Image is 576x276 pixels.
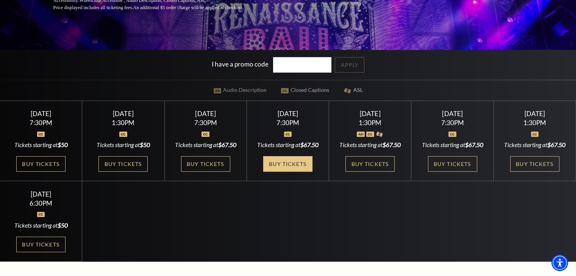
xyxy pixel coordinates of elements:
[503,141,567,149] div: Tickets starting at
[465,141,483,148] span: $67.50
[173,141,237,149] div: Tickets starting at
[300,141,318,148] span: $67.50
[9,200,73,206] div: 6:30PM
[91,119,155,126] div: 1:30PM
[420,119,484,126] div: 7:30PM
[98,156,148,172] a: Buy Tickets
[173,119,237,126] div: 7:30PM
[58,222,68,229] span: $50
[345,156,395,172] a: Buy Tickets
[9,141,73,149] div: Tickets starting at
[181,156,230,172] a: Buy Tickets
[218,141,236,148] span: $67.50
[173,110,237,118] div: [DATE]
[91,141,155,149] div: Tickets starting at
[551,254,568,271] div: Accessibility Menu
[256,119,320,126] div: 7:30PM
[256,110,320,118] div: [DATE]
[338,119,402,126] div: 1:30PM
[420,110,484,118] div: [DATE]
[382,141,401,148] span: $67.50
[503,110,567,118] div: [DATE]
[91,110,155,118] div: [DATE]
[420,141,484,149] div: Tickets starting at
[140,141,150,148] span: $50
[53,4,262,11] p: Price displayed includes all ticketing fees.
[16,237,66,252] a: Buy Tickets
[338,141,402,149] div: Tickets starting at
[547,141,565,148] span: $67.50
[9,110,73,118] div: [DATE]
[16,156,66,172] a: Buy Tickets
[256,141,320,149] div: Tickets starting at
[133,5,243,10] span: An additional $5 order charge will be applied at checkout.
[428,156,477,172] a: Buy Tickets
[9,221,73,229] div: Tickets starting at
[9,119,73,126] div: 7:30PM
[338,110,402,118] div: [DATE]
[263,156,312,172] a: Buy Tickets
[503,119,567,126] div: 1:30PM
[510,156,559,172] a: Buy Tickets
[212,60,268,68] label: I have a promo code
[9,190,73,198] div: [DATE]
[58,141,68,148] span: $50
